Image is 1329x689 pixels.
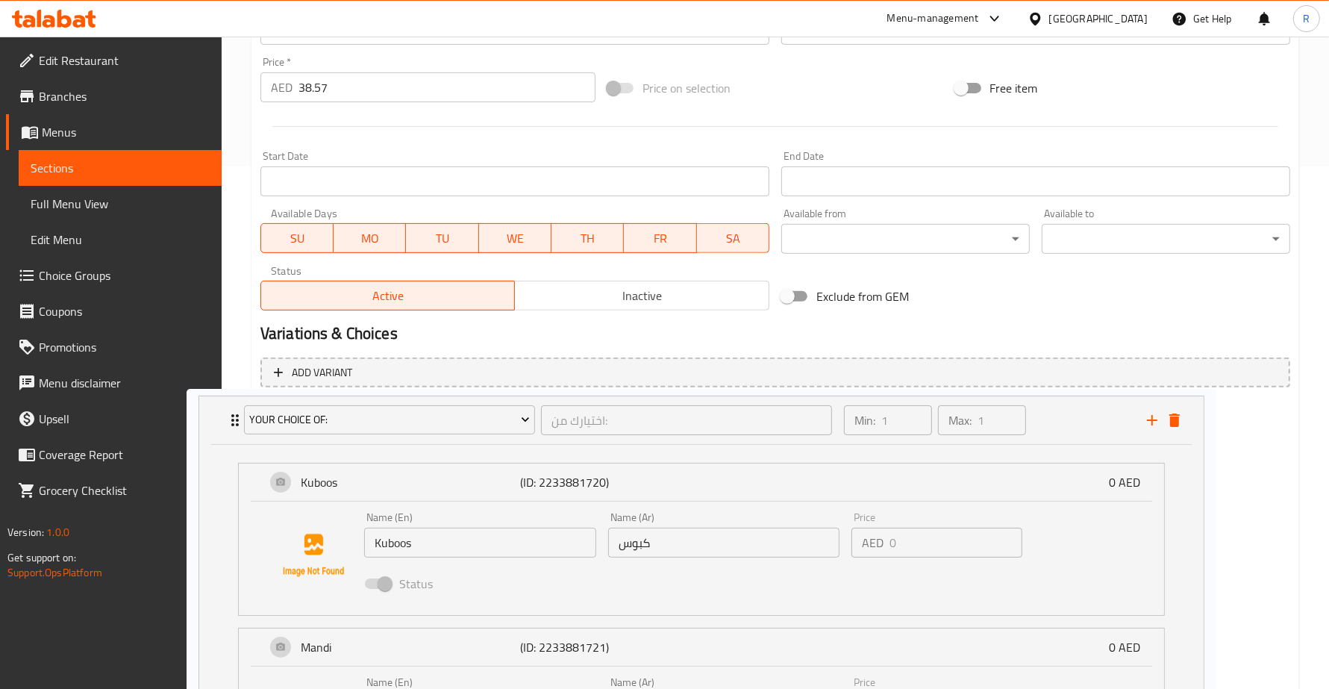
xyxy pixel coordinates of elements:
[39,374,210,392] span: Menu disclaimer
[6,365,222,401] a: Menu disclaimer
[6,43,222,78] a: Edit Restaurant
[260,281,516,311] button: Active
[485,228,545,249] span: WE
[6,78,222,114] a: Branches
[31,195,210,213] span: Full Menu View
[630,228,690,249] span: FR
[1303,10,1310,27] span: R
[642,79,731,97] span: Price on selection
[42,123,210,141] span: Menus
[260,223,334,253] button: SU
[6,114,222,150] a: Menus
[6,293,222,329] a: Coupons
[19,222,222,258] a: Edit Menu
[31,231,210,249] span: Edit Menu
[7,548,76,567] span: Get support on:
[6,437,222,473] a: Coverage Report
[39,87,210,105] span: Branches
[6,401,222,437] a: Upsell
[260,358,1290,388] button: Add variant
[271,78,293,96] p: AED
[31,159,210,177] span: Sections
[697,223,769,253] button: SA
[340,228,400,249] span: MO
[292,364,352,382] span: Add variant
[267,285,510,307] span: Active
[334,223,406,253] button: MO
[816,287,909,305] span: Exclude from GEM
[267,228,328,249] span: SU
[479,223,551,253] button: WE
[39,52,210,69] span: Edit Restaurant
[412,228,472,249] span: TU
[551,223,624,253] button: TH
[7,563,102,582] a: Support.OpsPlatform
[39,338,210,356] span: Promotions
[7,523,44,542] span: Version:
[887,10,979,28] div: Menu-management
[521,285,763,307] span: Inactive
[19,150,222,186] a: Sections
[298,72,595,102] input: Please enter price
[514,281,769,311] button: Inactive
[39,410,210,428] span: Upsell
[557,228,618,249] span: TH
[39,266,210,284] span: Choice Groups
[19,186,222,222] a: Full Menu View
[703,228,763,249] span: SA
[6,329,222,365] a: Promotions
[39,481,210,499] span: Grocery Checklist
[39,302,210,320] span: Coupons
[1049,10,1148,27] div: [GEOGRAPHIC_DATA]
[6,473,222,508] a: Grocery Checklist
[39,446,210,464] span: Coverage Report
[6,258,222,293] a: Choice Groups
[406,223,478,253] button: TU
[46,523,69,542] span: 1.0.0
[781,224,1030,254] div: ​
[260,322,1290,345] h2: Variations & Choices
[990,79,1038,97] span: Free item
[624,223,696,253] button: FR
[1042,224,1290,254] div: ​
